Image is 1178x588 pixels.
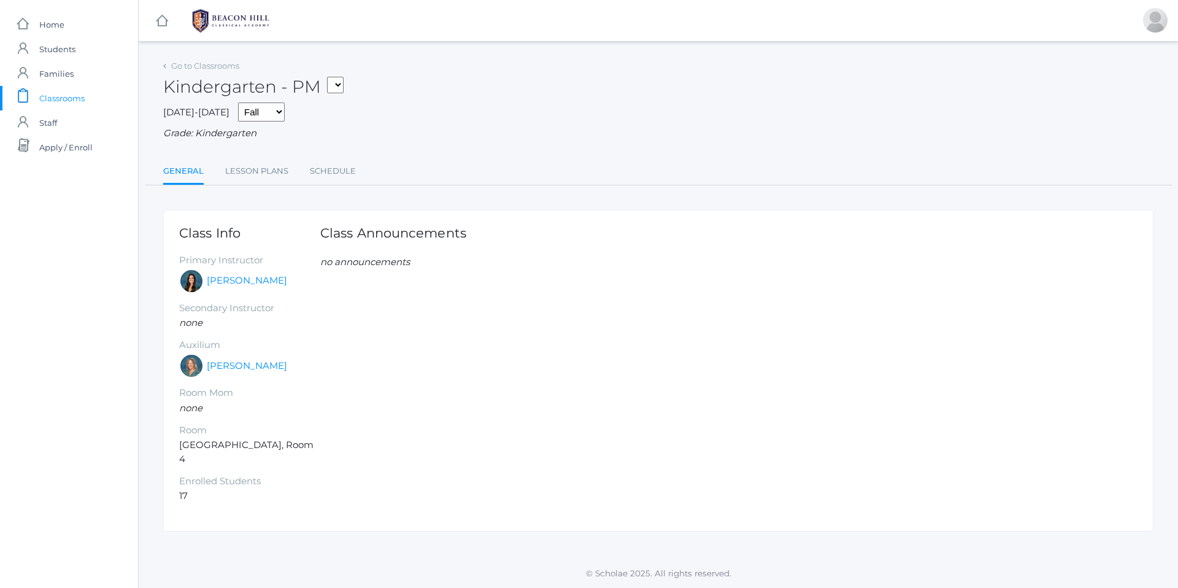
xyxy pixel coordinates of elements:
[39,110,57,135] span: Staff
[39,86,85,110] span: Classrooms
[171,61,239,71] a: Go to Classrooms
[163,77,344,96] h2: Kindergarten - PM
[225,159,288,184] a: Lesson Plans
[39,37,75,61] span: Students
[185,6,277,36] img: BHCALogos-05-308ed15e86a5a0abce9b8dd61676a3503ac9727e845dece92d48e8588c001991.png
[179,226,320,503] div: [GEOGRAPHIC_DATA], Room 4
[179,255,320,266] h5: Primary Instructor
[1143,8,1168,33] div: Peter Dishchekenian
[207,359,287,373] a: [PERSON_NAME]
[179,226,320,240] h1: Class Info
[207,274,287,288] a: [PERSON_NAME]
[179,269,204,293] div: Jordyn Dewey
[39,12,64,37] span: Home
[179,489,320,503] li: 17
[179,476,320,487] h5: Enrolled Students
[163,126,1153,141] div: Grade: Kindergarten
[179,354,204,378] div: Maureen Doyle
[179,388,320,398] h5: Room Mom
[139,567,1178,579] p: © Scholae 2025. All rights reserved.
[179,340,320,350] h5: Auxilium
[179,317,202,328] em: none
[310,159,356,184] a: Schedule
[39,135,93,160] span: Apply / Enroll
[179,402,202,414] em: none
[320,256,410,268] em: no announcements
[163,159,204,185] a: General
[39,61,74,86] span: Families
[320,226,466,240] h1: Class Announcements
[179,303,320,314] h5: Secondary Instructor
[179,425,320,436] h5: Room
[163,106,229,118] span: [DATE]-[DATE]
